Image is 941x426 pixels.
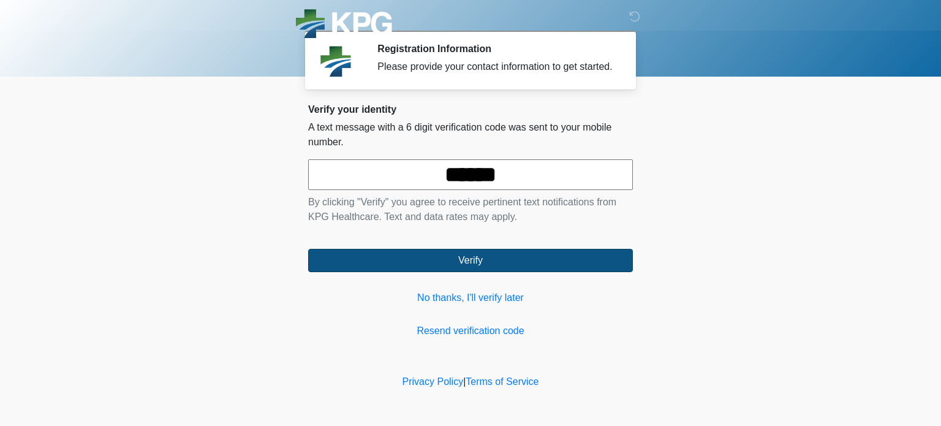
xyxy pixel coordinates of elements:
a: Resend verification code [308,324,633,338]
div: Please provide your contact information to get started. [377,59,614,74]
p: By clicking "Verify" you agree to receive pertinent text notifications from KPG Healthcare. Text ... [308,195,633,224]
h2: Verify your identity [308,104,633,115]
a: Privacy Policy [402,376,464,387]
a: No thanks, I'll verify later [308,291,633,305]
img: KPG Healthcare Logo [296,9,392,42]
img: Agent Avatar [317,43,354,80]
a: | [463,376,466,387]
p: A text message with a 6 digit verification code was sent to your mobile number. [308,120,633,150]
button: Verify [308,249,633,272]
a: Terms of Service [466,376,539,387]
